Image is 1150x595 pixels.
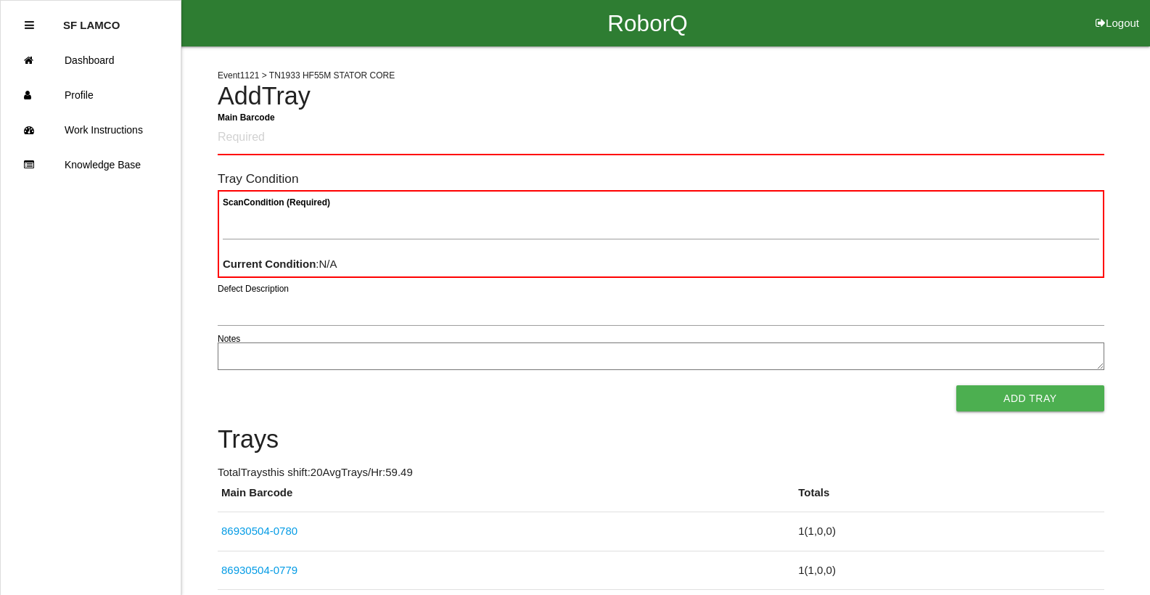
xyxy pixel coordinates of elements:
[794,551,1104,590] td: 1 ( 1 , 0 , 0 )
[25,8,34,43] div: Close
[223,258,316,270] b: Current Condition
[218,172,1104,186] h6: Tray Condition
[218,121,1104,155] input: Required
[218,426,1104,454] h4: Trays
[1,78,181,112] a: Profile
[218,485,794,512] th: Main Barcode
[1,43,181,78] a: Dashboard
[218,112,275,122] b: Main Barcode
[794,512,1104,551] td: 1 ( 1 , 0 , 0 )
[218,70,395,81] span: Event 1121 > TN1933 HF55M STATOR CORE
[1,112,181,147] a: Work Instructions
[221,525,297,537] a: 86930504-0780
[218,464,1104,481] p: Total Trays this shift: 20 Avg Trays /Hr: 59.49
[218,83,1104,110] h4: Add Tray
[223,258,337,270] span: : N/A
[63,8,120,31] p: SF LAMCO
[221,564,297,576] a: 86930504-0779
[218,282,289,295] label: Defect Description
[956,385,1104,411] button: Add Tray
[1,147,181,182] a: Knowledge Base
[223,197,330,208] b: Scan Condition (Required)
[218,332,240,345] label: Notes
[794,485,1104,512] th: Totals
